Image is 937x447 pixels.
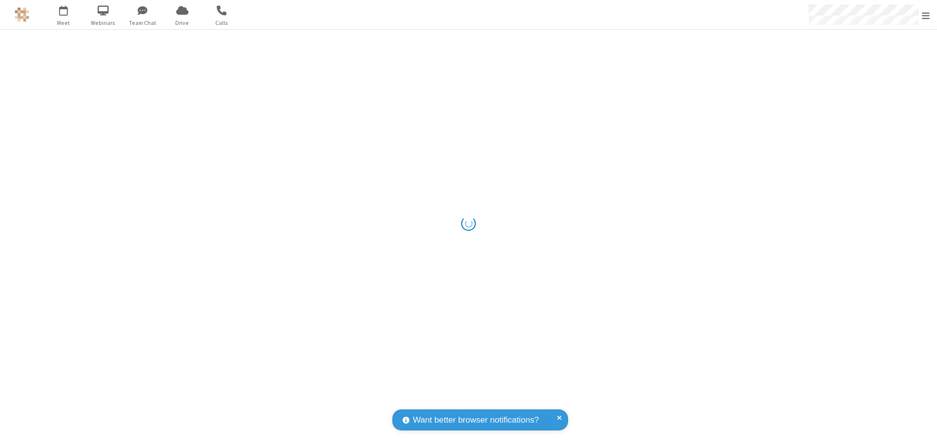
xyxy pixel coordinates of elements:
[45,19,82,27] span: Meet
[413,414,539,427] span: Want better browser notifications?
[164,19,201,27] span: Drive
[204,19,240,27] span: Calls
[15,7,29,22] img: QA Selenium DO NOT DELETE OR CHANGE
[124,19,161,27] span: Team Chat
[85,19,122,27] span: Webinars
